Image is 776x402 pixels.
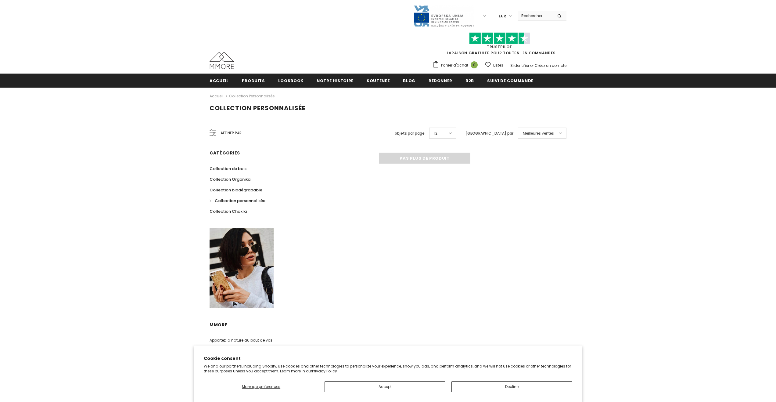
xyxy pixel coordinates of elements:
a: Collection biodégradable [210,185,262,195]
a: Collection de bois [210,163,246,174]
span: Collection Chakra [210,208,247,214]
button: Manage preferences [204,381,318,392]
a: Collection Organika [210,174,250,185]
span: Collection Organika [210,176,250,182]
label: objets par page [395,130,425,136]
a: Listes [485,60,503,71]
span: B2B [465,78,474,84]
a: soutenez [367,74,390,87]
a: Privacy Policy [312,368,337,374]
span: 0 [471,61,478,68]
span: Collection de bois [210,166,246,172]
span: Catégories [210,150,240,156]
span: Affiner par [221,130,242,136]
span: LIVRAISON GRATUITE POUR TOUTES LES COMMANDES [433,35,566,56]
a: B2B [465,74,474,87]
span: Meilleures ventes [523,130,554,136]
span: Notre histoire [317,78,354,84]
a: Collection Chakra [210,206,247,217]
span: Manage preferences [242,384,280,389]
a: Suivi de commande [487,74,533,87]
span: or [530,63,534,68]
a: Accueil [210,92,223,100]
a: TrustPilot [487,44,512,49]
label: [GEOGRAPHIC_DATA] par [465,130,513,136]
span: Listes [493,62,503,68]
h2: Cookie consent [204,355,572,362]
span: EUR [499,13,506,19]
button: Accept [325,381,445,392]
span: Collection personnalisée [215,198,265,204]
a: Lookbook [278,74,304,87]
a: Collection personnalisée [229,93,275,99]
span: Lookbook [278,78,304,84]
img: Cas MMORE [210,52,234,69]
a: Accueil [210,74,229,87]
input: Search Site [518,11,553,20]
span: Redonner [429,78,452,84]
a: S'identifier [510,63,529,68]
span: Accueil [210,78,229,84]
span: Panier d'achat [441,62,468,68]
img: Faites confiance aux étoiles pilotes [469,32,530,44]
a: Produits [242,74,265,87]
a: Panier d'achat 0 [433,61,481,70]
a: Redonner [429,74,452,87]
a: Collection personnalisée [210,195,265,206]
span: MMORE [210,322,228,328]
span: 12 [434,130,437,136]
a: Blog [403,74,415,87]
span: Collection personnalisée [210,104,305,112]
a: Notre histoire [317,74,354,87]
a: Javni Razpis [413,13,474,18]
img: Javni Razpis [413,5,474,27]
p: We and our partners, including Shopify, use cookies and other technologies to personalize your ex... [204,364,572,373]
span: Collection biodégradable [210,187,262,193]
span: Produits [242,78,265,84]
span: Blog [403,78,415,84]
span: soutenez [367,78,390,84]
button: Decline [451,381,572,392]
span: Suivi de commande [487,78,533,84]
a: Créez un compte [535,63,566,68]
